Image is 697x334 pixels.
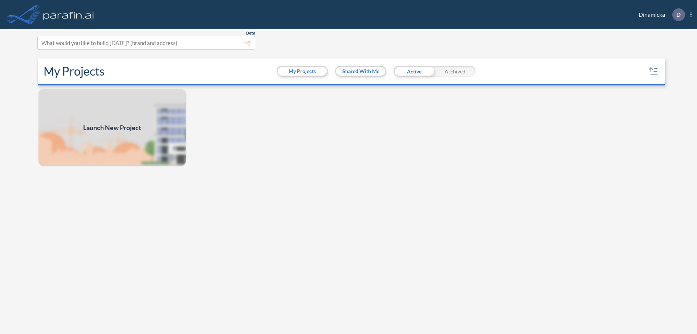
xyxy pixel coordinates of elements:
[394,66,435,77] div: Active
[83,123,141,133] span: Launch New Project
[38,88,187,167] img: add
[648,65,659,77] button: sort
[676,11,681,18] p: D
[628,8,692,21] div: Dinamicka
[278,67,327,76] button: My Projects
[44,64,105,78] h2: My Projects
[38,88,187,167] a: Launch New Project
[336,67,385,76] button: Shared With Me
[435,66,476,77] div: Archived
[246,30,255,36] span: Beta
[42,7,95,22] img: logo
